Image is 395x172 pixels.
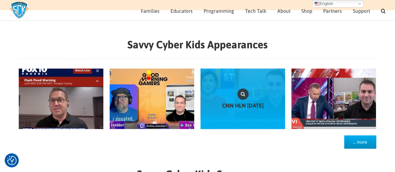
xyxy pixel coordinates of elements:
[237,88,249,100] a: Gallery
[301,8,312,13] span: Shop
[344,135,376,149] a: … more
[200,68,285,129] a: CNN HLN February 2020
[170,8,193,13] span: Educators
[127,38,268,51] strong: Savvy Cyber Kids Appearances
[323,8,342,13] span: Partners
[7,156,17,165] img: Revisit consent button
[9,2,29,19] img: Savvy Cyber Kids Logo
[277,8,290,13] span: About
[314,1,319,6] img: en
[141,8,160,13] span: Families
[353,8,370,13] span: Support
[204,8,234,13] span: Programming
[245,8,266,13] span: Tech Talk
[353,139,367,145] span: … more
[7,156,17,165] button: Consent Preferences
